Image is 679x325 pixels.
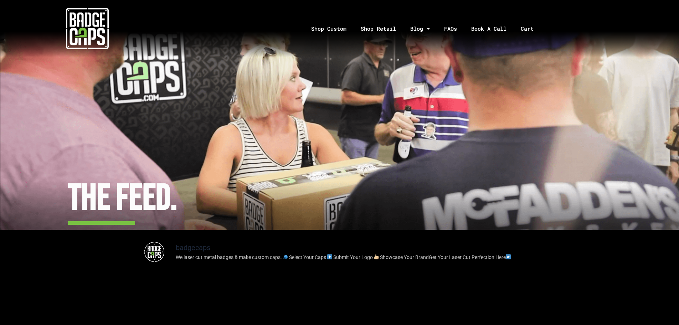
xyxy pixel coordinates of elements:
img: ↙️ [506,254,511,259]
a: Shop Retail [354,10,403,47]
img: 👍🏼 [374,254,379,259]
a: Shop Custom [304,10,354,47]
a: Book A Call [464,10,514,47]
img: ⬆️ [327,254,332,259]
nav: Menu [174,10,679,47]
a: Blog [403,10,437,47]
img: badgecaps white logo with green acccent [66,7,109,50]
img: 🧢 [283,254,288,259]
a: Cart [514,10,550,47]
a: FAQs [437,10,464,47]
a: badgecaps We laser cut metal badges & make custom caps. 🧢Select Your Caps ⬆️Submit Your Logo 👍🏼Sh... [140,238,539,266]
h3: badgecaps [176,243,210,253]
p: We laser cut metal badges & make custom caps. Select Your Caps Submit Your Logo Showcase Your Bra... [176,254,512,261]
